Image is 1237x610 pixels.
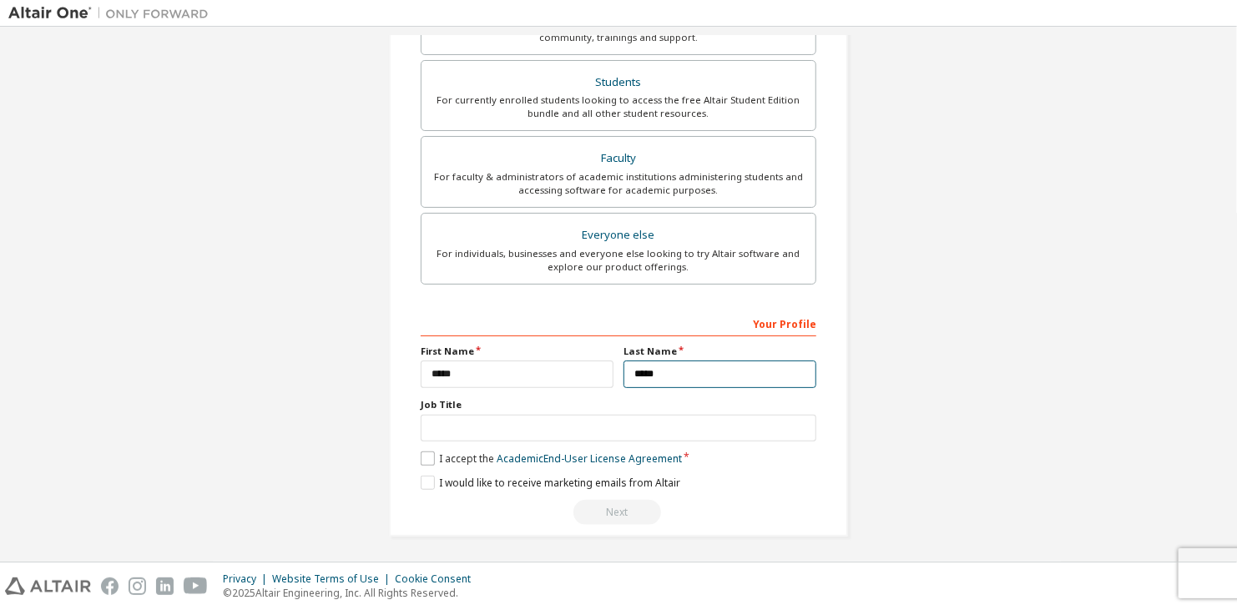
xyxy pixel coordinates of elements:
[432,224,805,247] div: Everyone else
[184,577,208,595] img: youtube.svg
[624,345,816,358] label: Last Name
[5,577,91,595] img: altair_logo.svg
[421,310,816,336] div: Your Profile
[8,5,217,22] img: Altair One
[432,71,805,94] div: Students
[395,572,481,586] div: Cookie Consent
[432,147,805,170] div: Faculty
[421,500,816,525] div: You need to provide your academic email
[223,586,481,600] p: © 2025 Altair Engineering, Inc. All Rights Reserved.
[421,398,816,411] label: Job Title
[156,577,174,595] img: linkedin.svg
[421,451,682,466] label: I accept the
[432,247,805,274] div: For individuals, businesses and everyone else looking to try Altair software and explore our prod...
[432,170,805,197] div: For faculty & administrators of academic institutions administering students and accessing softwa...
[101,577,119,595] img: facebook.svg
[129,577,146,595] img: instagram.svg
[272,572,395,586] div: Website Terms of Use
[432,93,805,120] div: For currently enrolled students looking to access the free Altair Student Edition bundle and all ...
[223,572,272,586] div: Privacy
[497,451,682,466] a: Academic End-User License Agreement
[421,476,680,490] label: I would like to receive marketing emails from Altair
[421,345,613,358] label: First Name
